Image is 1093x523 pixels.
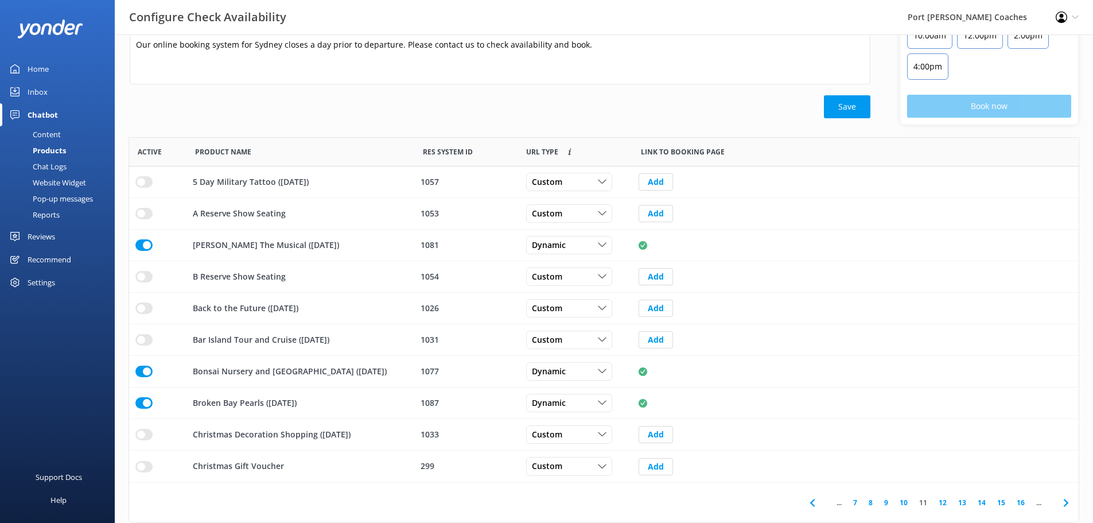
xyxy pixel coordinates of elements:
textarea: Our online booking system for Sydney closes a day prior to departure. Please contact us to check ... [130,33,870,84]
span: Custom [532,460,569,473]
a: Reports [7,207,115,223]
div: Home [28,57,49,80]
a: 12 [933,497,952,508]
a: 13 [952,497,972,508]
span: ... [1030,497,1047,508]
span: Dynamic [532,365,573,378]
div: Help [50,489,67,512]
p: 4:00pm [913,60,942,73]
div: Recommend [28,248,71,271]
p: B Reserve Show Seating [193,270,286,283]
button: Add [639,300,673,317]
span: Custom [532,428,569,441]
p: Bonsai Nursery and [GEOGRAPHIC_DATA] ([DATE]) [193,365,387,378]
p: 12:00pm [963,29,997,42]
span: Link to booking page [526,146,558,157]
img: yonder-white-logo.png [17,20,83,38]
p: Back to the Future ([DATE]) [193,302,298,315]
span: Link to booking page [641,146,725,157]
div: row [129,230,1079,261]
a: 16 [1011,497,1030,508]
div: 299 [421,460,511,473]
button: Add [639,268,673,285]
button: Add [639,331,673,348]
p: 2:00pm [1014,29,1043,42]
span: Product Name [195,146,251,157]
div: 1033 [421,428,511,441]
p: Broken Bay Pearls ([DATE]) [193,397,297,409]
div: row [129,451,1079,482]
p: Christmas Decoration Shopping ([DATE]) [193,428,351,441]
div: row [129,388,1079,419]
div: 1031 [421,334,511,346]
div: Pop-up messages [7,191,93,207]
h3: Configure Check Availability [129,8,286,26]
div: row [129,261,1079,293]
span: ... [831,497,847,508]
div: Products [7,142,66,158]
button: Add [639,173,673,191]
div: Website Widget [7,175,86,191]
div: Reviews [28,225,55,248]
a: 14 [972,497,991,508]
button: Add [639,426,673,443]
div: row [129,356,1079,388]
a: 15 [991,497,1011,508]
a: 9 [878,497,894,508]
div: row [129,198,1079,230]
div: Reports [7,207,60,223]
div: 1026 [421,302,511,315]
button: Save [824,95,870,118]
span: Active [138,146,162,157]
button: Add [639,458,673,475]
div: 1077 [421,365,511,378]
div: row [129,324,1079,356]
a: 7 [847,497,863,508]
div: Settings [28,271,55,294]
span: Custom [532,176,569,188]
span: Res System ID [423,146,473,157]
p: A Reserve Show Seating [193,207,286,220]
div: Chat Logs [7,158,67,175]
a: Content [7,126,115,142]
a: Chat Logs [7,158,115,175]
div: 1053 [421,207,511,220]
div: Chatbot [28,103,58,126]
div: row [129,419,1079,451]
a: 8 [863,497,878,508]
a: Products [7,142,115,158]
div: grid [129,166,1079,482]
p: [PERSON_NAME] The Musical ([DATE]) [193,239,339,251]
a: 10 [894,497,913,508]
p: Christmas Gift Voucher [193,460,284,473]
a: 11 [913,497,933,508]
div: Support Docs [36,466,82,489]
p: 10:00am [913,29,946,42]
div: Content [7,126,61,142]
div: row [129,293,1079,324]
span: Custom [532,207,569,220]
span: Dynamic [532,239,573,251]
span: Custom [532,302,569,315]
div: 1057 [421,176,511,188]
div: row [129,166,1079,198]
span: Dynamic [532,397,573,409]
p: 5 Day Military Tattoo ([DATE]) [193,176,309,188]
button: Add [639,205,673,222]
span: Custom [532,270,569,283]
p: Bar Island Tour and Cruise ([DATE]) [193,334,329,346]
div: 1054 [421,270,511,283]
div: Inbox [28,80,48,103]
span: Custom [532,334,569,346]
div: 1087 [421,397,511,409]
a: Pop-up messages [7,191,115,207]
div: 1081 [421,239,511,251]
a: Website Widget [7,175,115,191]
